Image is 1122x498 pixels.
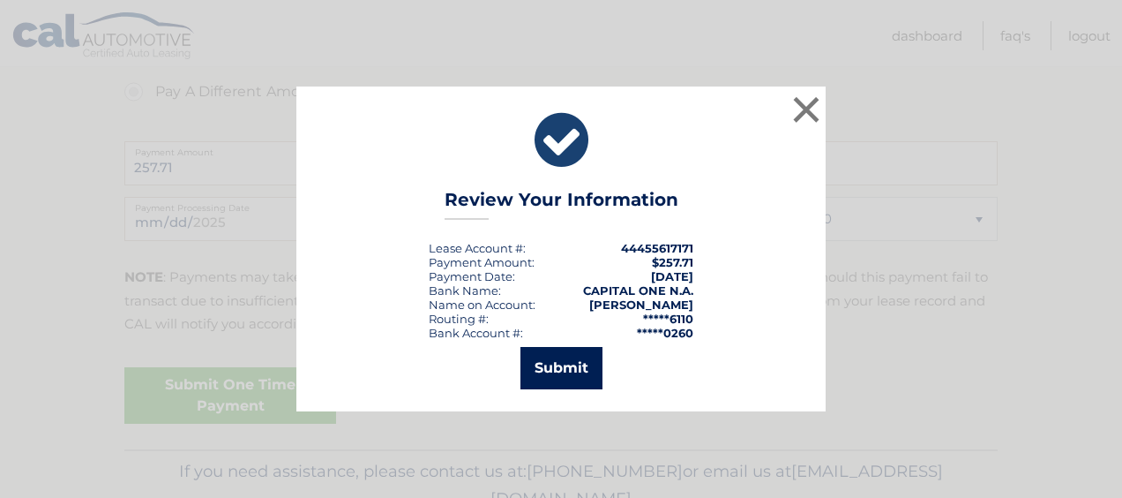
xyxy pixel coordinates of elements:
div: Bank Name: [429,283,501,298]
button: × [789,92,824,127]
button: Submit [520,347,602,389]
div: Routing #: [429,312,489,326]
div: Bank Account #: [429,326,523,340]
div: Payment Amount: [429,255,535,269]
div: : [429,269,515,283]
span: [DATE] [651,269,693,283]
h3: Review Your Information [445,189,678,220]
strong: [PERSON_NAME] [589,298,693,312]
div: Name on Account: [429,298,535,312]
span: $257.71 [652,255,693,269]
span: Payment Date [429,269,512,283]
strong: CAPITAL ONE N.A. [583,283,693,298]
div: Lease Account #: [429,241,526,255]
strong: 44455617171 [621,241,693,255]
